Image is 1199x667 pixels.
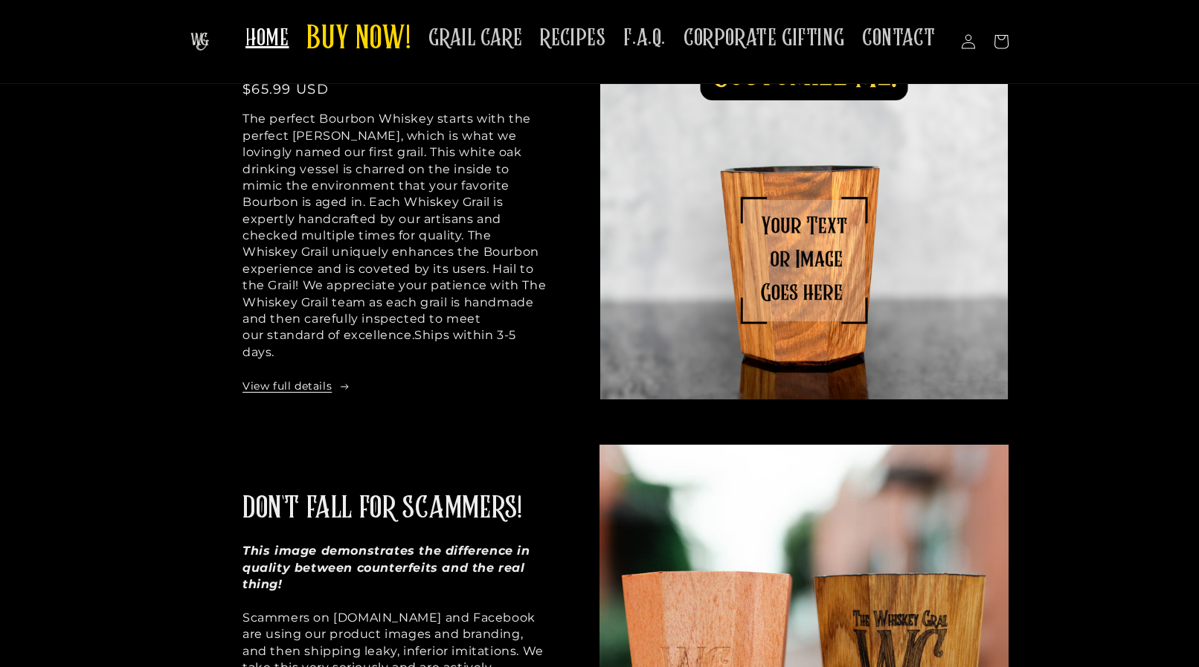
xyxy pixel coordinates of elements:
p: The perfect Bourbon Whiskey starts with the perfect [PERSON_NAME], which is what we lovingly name... [242,111,547,361]
span: $65.99 USD [242,81,329,97]
img: The Whiskey Grail [190,33,209,51]
h2: DON'T FALL FOR SCAMMERS! [242,489,521,528]
span: RECIPES [540,24,605,53]
a: CORPORATE GIFTING [675,15,853,62]
a: HOME [237,15,298,62]
a: BUY NOW! [298,10,420,69]
a: RECIPES [531,15,614,62]
a: CONTACT [853,15,944,62]
span: CORPORATE GIFTING [684,24,844,53]
strong: This image demonstrates the difference in quality between counterfeits and the real thing! [242,544,530,591]
a: View full details [242,379,547,394]
span: CONTACT [862,24,935,53]
span: F.A.Q. [623,24,666,53]
a: GRAIL CARE [420,15,531,62]
span: BUY NOW! [306,19,411,60]
span: HOME [245,24,289,53]
a: F.A.Q. [614,15,675,62]
span: GRAIL CARE [428,24,522,53]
